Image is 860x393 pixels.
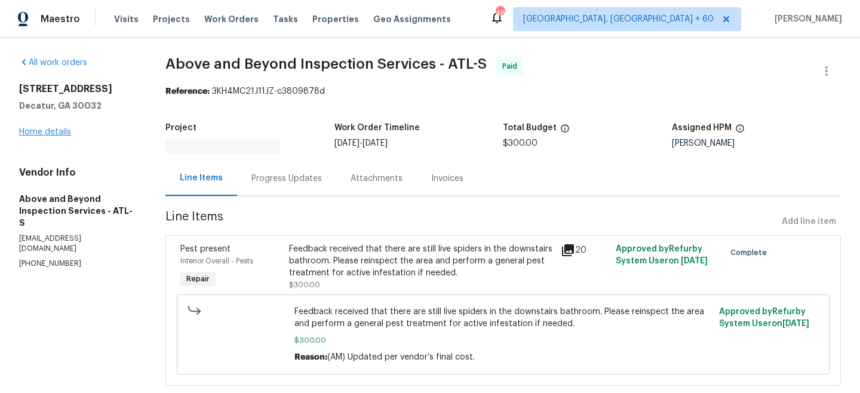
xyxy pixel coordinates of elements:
[294,334,712,346] span: $300.00
[496,7,504,19] div: 463
[294,306,712,330] span: Feedback received that there are still live spiders in the downstairs bathroom. Please reinspect ...
[165,85,841,97] div: 3KH4MC21J11JZ-c3809878d
[289,281,320,288] span: $300.00
[165,87,210,96] b: Reference:
[681,257,708,265] span: [DATE]
[373,13,451,25] span: Geo Assignments
[153,13,190,25] span: Projects
[204,13,259,25] span: Work Orders
[770,13,842,25] span: [PERSON_NAME]
[180,245,231,253] span: Pest present
[165,57,487,71] span: Above and Beyond Inspection Services - ATL-S
[289,243,554,279] div: Feedback received that there are still live spiders in the downstairs bathroom. Please reinspect ...
[273,15,298,23] span: Tasks
[334,139,388,148] span: -
[19,259,137,269] p: [PHONE_NUMBER]
[561,243,608,257] div: 20
[616,245,708,265] span: Approved by Refurby System User on
[312,13,359,25] span: Properties
[503,124,557,132] h5: Total Budget
[730,247,772,259] span: Complete
[431,173,463,185] div: Invoices
[502,60,522,72] span: Paid
[165,124,196,132] h5: Project
[782,320,809,328] span: [DATE]
[19,83,137,95] h2: [STREET_ADDRESS]
[363,139,388,148] span: [DATE]
[327,353,475,361] span: (AM) Updated per vendor’s final cost.
[351,173,403,185] div: Attachments
[180,257,253,265] span: Interior Overall - Pests
[19,193,137,229] h5: Above and Beyond Inspection Services - ATL-S
[19,128,71,136] a: Home details
[182,273,214,285] span: Repair
[334,124,420,132] h5: Work Order Timeline
[19,234,137,254] p: [EMAIL_ADDRESS][DOMAIN_NAME]
[180,172,223,184] div: Line Items
[19,100,137,112] h5: Decatur, GA 30032
[165,211,777,233] span: Line Items
[114,13,139,25] span: Visits
[503,139,537,148] span: $300.00
[334,139,360,148] span: [DATE]
[41,13,80,25] span: Maestro
[560,124,570,139] span: The total cost of line items that have been proposed by Opendoor. This sum includes line items th...
[19,59,87,67] a: All work orders
[523,13,714,25] span: [GEOGRAPHIC_DATA], [GEOGRAPHIC_DATA] + 60
[672,124,732,132] h5: Assigned HPM
[251,173,322,185] div: Progress Updates
[735,124,745,139] span: The hpm assigned to this work order.
[719,308,809,328] span: Approved by Refurby System User on
[19,167,137,179] h4: Vendor Info
[294,353,327,361] span: Reason:
[672,139,841,148] div: [PERSON_NAME]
